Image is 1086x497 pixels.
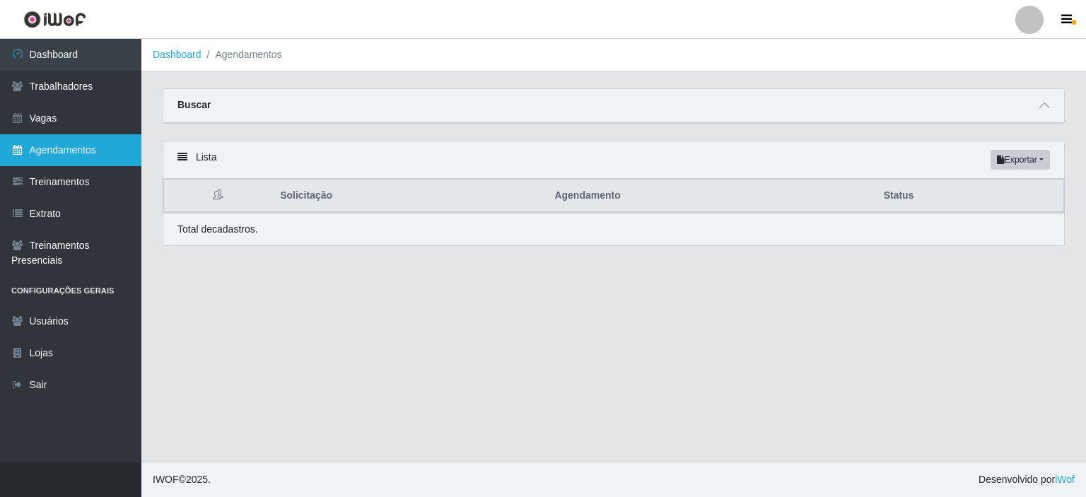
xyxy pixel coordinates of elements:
a: Dashboard [153,49,202,60]
th: Solicitação [271,180,546,213]
img: CoreUI Logo [23,11,86,28]
span: IWOF [153,474,179,485]
th: Agendamento [546,180,875,213]
strong: Buscar [177,99,211,110]
div: Lista [163,141,1064,179]
span: Desenvolvido por [979,472,1075,487]
a: iWof [1055,474,1075,485]
button: Exportar [991,150,1050,170]
nav: breadcrumb [141,39,1086,71]
th: Status [875,180,1064,213]
p: Total de cadastros. [177,222,258,237]
span: © 2025 . [153,472,211,487]
li: Agendamentos [202,47,282,62]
